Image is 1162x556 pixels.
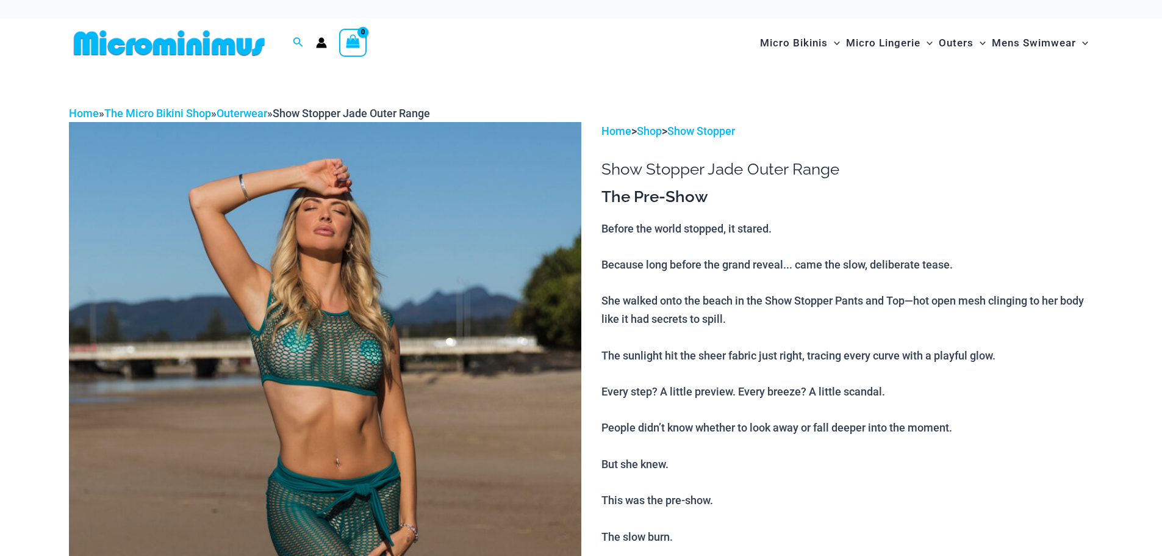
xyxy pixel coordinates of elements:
nav: Site Navigation [755,23,1094,63]
a: Shop [637,125,662,137]
img: MM SHOP LOGO FLAT [69,29,270,57]
h3: The Pre-Show [601,187,1093,208]
a: Account icon link [316,37,327,48]
span: Mens Swimwear [992,27,1076,59]
a: Home [69,107,99,120]
a: Mens SwimwearMenu ToggleMenu Toggle [989,24,1091,62]
span: Outers [939,27,974,59]
a: Micro BikinisMenu ToggleMenu Toggle [757,24,843,62]
span: Micro Lingerie [846,27,920,59]
span: Micro Bikinis [760,27,828,59]
a: OutersMenu ToggleMenu Toggle [936,24,989,62]
span: Menu Toggle [1076,27,1088,59]
span: Show Stopper Jade Outer Range [273,107,430,120]
p: > > [601,122,1093,140]
a: View Shopping Cart, empty [339,29,367,57]
a: Show Stopper [667,125,735,137]
span: Menu Toggle [974,27,986,59]
a: The Micro Bikini Shop [104,107,211,120]
span: Menu Toggle [920,27,933,59]
a: Outerwear [217,107,267,120]
a: Search icon link [293,35,304,51]
h1: Show Stopper Jade Outer Range [601,160,1093,179]
a: Home [601,125,631,137]
span: » » » [69,107,430,120]
a: Micro LingerieMenu ToggleMenu Toggle [843,24,936,62]
span: Menu Toggle [828,27,840,59]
